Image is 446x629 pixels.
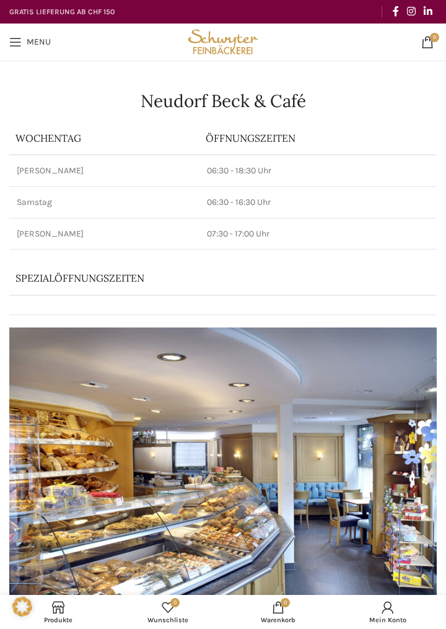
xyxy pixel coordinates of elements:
[9,616,107,624] span: Produkte
[185,24,261,61] img: Bäckerei Schwyter
[9,92,437,110] h1: Neudorf Beck & Café
[420,2,437,21] a: Linkedin social link
[223,598,333,626] div: My cart
[207,228,429,240] p: 07:30 - 17:00 Uhr
[9,7,115,16] strong: GRATIS LIEFERUNG AB CHF 150
[206,131,431,145] p: ÖFFNUNGSZEITEN
[113,598,224,626] div: Meine Wunschliste
[120,616,217,624] span: Wunschliste
[3,598,113,626] a: Produkte
[229,616,327,624] span: Warenkorb
[27,38,51,46] span: Menu
[430,33,439,42] span: 0
[403,2,419,21] a: Instagram social link
[415,30,440,54] a: 0
[281,598,290,607] span: 0
[388,2,403,21] a: Facebook social link
[207,196,429,209] p: 06:30 - 16:30 Uhr
[3,30,57,54] a: Open mobile menu
[17,196,192,209] p: Samstag
[15,271,390,285] p: Spezialöffnungszeiten
[15,131,193,145] p: Wochentag
[170,598,180,607] span: 0
[113,598,224,626] a: 0 Wunschliste
[339,616,437,624] span: Mein Konto
[223,598,333,626] a: 0 Warenkorb
[185,36,261,46] a: Site logo
[333,598,444,626] a: Mein Konto
[17,165,192,177] p: [PERSON_NAME]
[17,228,192,240] p: [PERSON_NAME]
[207,165,429,177] p: 06:30 - 18:30 Uhr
